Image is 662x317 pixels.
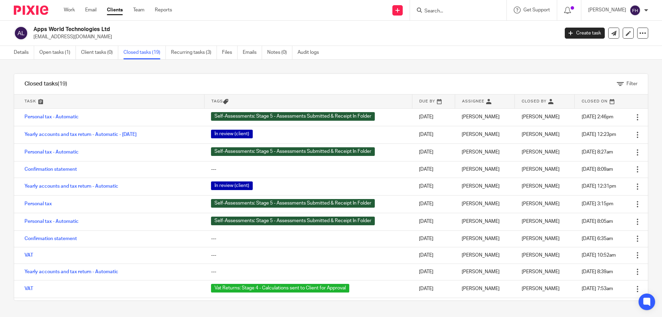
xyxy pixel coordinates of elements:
[582,236,613,241] span: [DATE] 6:35am
[133,7,144,13] a: Team
[630,5,641,16] img: svg%3E
[455,108,515,126] td: [PERSON_NAME]
[523,8,550,12] span: Get Support
[522,201,560,206] span: [PERSON_NAME]
[123,46,166,59] a: Closed tasks (19)
[243,46,262,59] a: Emails
[211,166,405,173] div: ---
[455,178,515,195] td: [PERSON_NAME]
[24,286,33,291] a: VAT
[211,284,349,293] span: Vat Returns: Stage 4 - Calculations sent to Client for Approval
[24,253,33,258] a: VAT
[267,46,292,59] a: Notes (0)
[455,230,515,247] td: [PERSON_NAME]
[412,178,455,195] td: [DATE]
[211,235,405,242] div: ---
[455,298,515,314] td: [PERSON_NAME]
[58,81,67,87] span: (19)
[412,230,455,247] td: [DATE]
[24,115,79,119] a: Personal tax - Automatic
[582,219,613,224] span: [DATE] 8:05am
[626,81,638,86] span: Filter
[81,46,118,59] a: Client tasks (0)
[412,161,455,178] td: [DATE]
[412,280,455,298] td: [DATE]
[204,95,412,108] th: Tags
[155,7,172,13] a: Reports
[582,115,613,119] span: [DATE] 2:46pm
[424,8,486,14] input: Search
[85,7,97,13] a: Email
[582,269,613,274] span: [DATE] 8:39am
[582,286,613,291] span: [DATE] 7:53am
[24,167,77,172] a: Confirmation statement
[107,7,123,13] a: Clients
[455,195,515,213] td: [PERSON_NAME]
[522,167,560,172] span: [PERSON_NAME]
[455,247,515,264] td: [PERSON_NAME]
[522,219,560,224] span: [PERSON_NAME]
[455,213,515,230] td: [PERSON_NAME]
[211,268,405,275] div: ---
[522,115,560,119] span: [PERSON_NAME]
[64,7,75,13] a: Work
[582,150,613,155] span: [DATE] 8:27am
[565,28,605,39] a: Create task
[588,7,626,13] p: [PERSON_NAME]
[24,132,137,137] a: Yearly accounts and tax return - Automatic - [DATE]
[14,26,28,40] img: svg%3E
[222,46,238,59] a: Files
[455,161,515,178] td: [PERSON_NAME]
[522,269,560,274] span: [PERSON_NAME]
[582,167,613,172] span: [DATE] 8:09am
[211,112,375,121] span: Self-Assessments: Stage 5 - Assessments Submitted & Receipt In Folder
[412,298,455,314] td: [DATE]
[39,46,76,59] a: Open tasks (1)
[24,184,118,189] a: Yearly accounts and tax return - Automatic
[582,132,616,137] span: [DATE] 12:23pm
[33,33,554,40] p: [EMAIL_ADDRESS][DOMAIN_NAME]
[412,195,455,213] td: [DATE]
[522,286,560,291] span: [PERSON_NAME]
[455,280,515,298] td: [PERSON_NAME]
[298,46,324,59] a: Audit logs
[24,236,77,241] a: Confirmation statement
[14,6,48,15] img: Pixie
[412,108,455,126] td: [DATE]
[455,264,515,280] td: [PERSON_NAME]
[24,219,79,224] a: Personal tax - Automatic
[412,126,455,143] td: [DATE]
[412,213,455,230] td: [DATE]
[522,253,560,258] span: [PERSON_NAME]
[412,264,455,280] td: [DATE]
[455,126,515,143] td: [PERSON_NAME]
[522,184,560,189] span: [PERSON_NAME]
[522,236,560,241] span: [PERSON_NAME]
[24,201,52,206] a: Personal tax
[24,269,118,274] a: Yearly accounts and tax return - Automatic
[582,184,616,189] span: [DATE] 12:31pm
[582,201,613,206] span: [DATE] 3:15pm
[211,130,253,138] span: In review (client)
[211,147,375,156] span: Self-Assessments: Stage 5 - Assessments Submitted & Receipt In Folder
[412,247,455,264] td: [DATE]
[211,181,253,190] span: In review (client)
[522,150,560,155] span: [PERSON_NAME]
[412,143,455,161] td: [DATE]
[211,199,375,208] span: Self-Assessments: Stage 5 - Assessments Submitted & Receipt In Folder
[211,252,405,259] div: ---
[455,143,515,161] td: [PERSON_NAME]
[582,253,616,258] span: [DATE] 10:52am
[14,46,34,59] a: Details
[211,217,375,225] span: Self-Assessments: Stage 5 - Assessments Submitted & Receipt In Folder
[522,132,560,137] span: [PERSON_NAME]
[24,150,79,155] a: Personal tax - Automatic
[24,80,67,88] h1: Closed tasks
[33,26,450,33] h2: Apps World Technologies Ltd
[171,46,217,59] a: Recurring tasks (3)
